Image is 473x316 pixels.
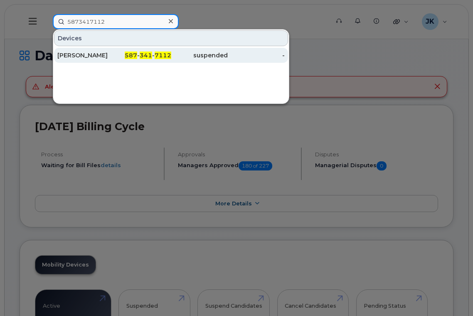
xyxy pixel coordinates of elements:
span: 7112 [155,52,171,59]
div: Devices [54,30,288,46]
div: - [228,51,285,59]
div: [PERSON_NAME] [57,51,114,59]
div: suspended [171,51,228,59]
a: [PERSON_NAME]587-341-7112suspended- [54,48,288,63]
span: 341 [140,52,152,59]
div: - - [114,51,171,59]
span: 587 [125,52,137,59]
